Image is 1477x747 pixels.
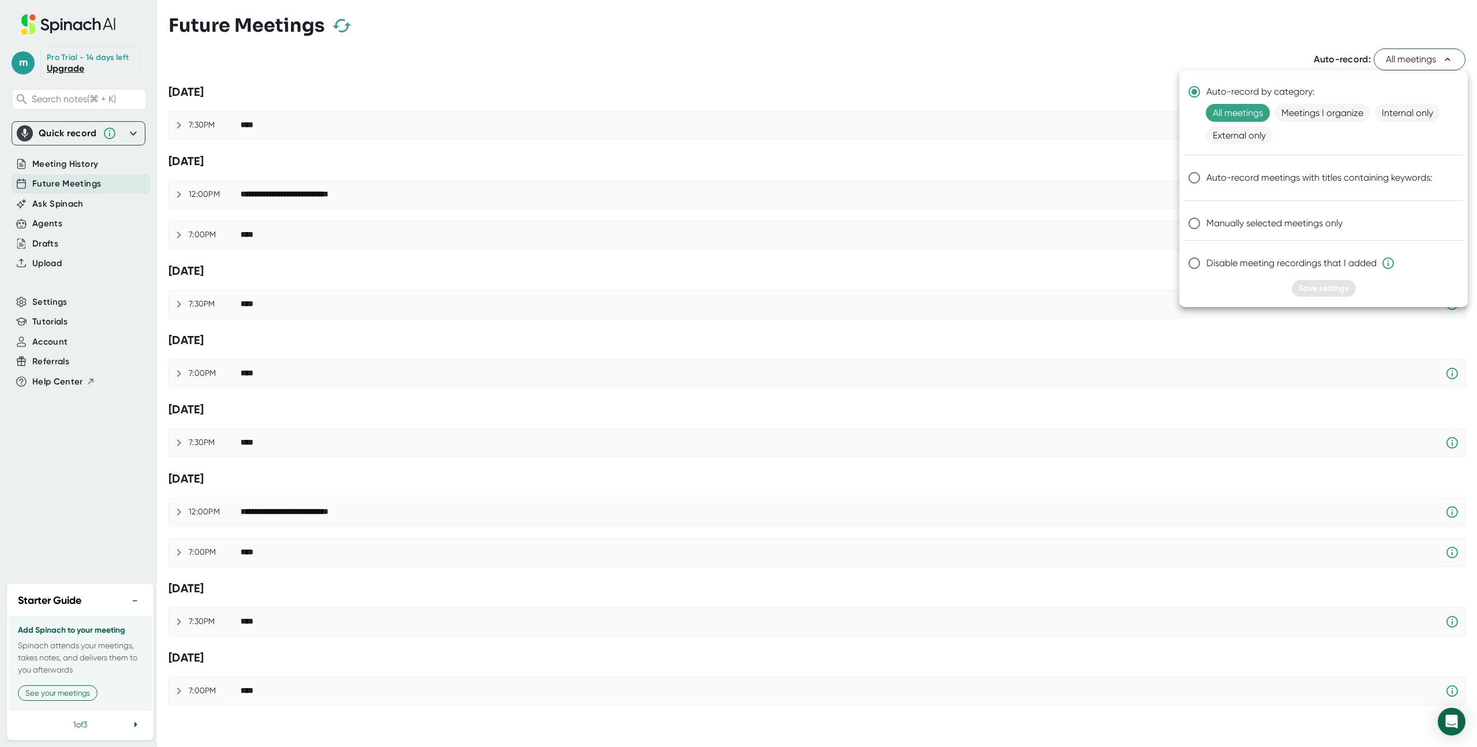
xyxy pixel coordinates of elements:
[1206,85,1315,99] span: Auto-record by category:
[1206,104,1270,122] span: All meetings
[1438,708,1465,735] div: Open Intercom Messenger
[1206,126,1273,144] span: External only
[1299,283,1349,293] span: Save settings
[1274,104,1370,122] span: Meetings I organize
[1206,216,1343,230] span: Manually selected meetings only
[1292,280,1356,297] button: Save settings
[1206,171,1433,185] span: Auto-record meetings with titles containing keywords:
[1206,256,1395,270] span: Disable meeting recordings that I added
[1375,104,1440,122] span: Internal only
